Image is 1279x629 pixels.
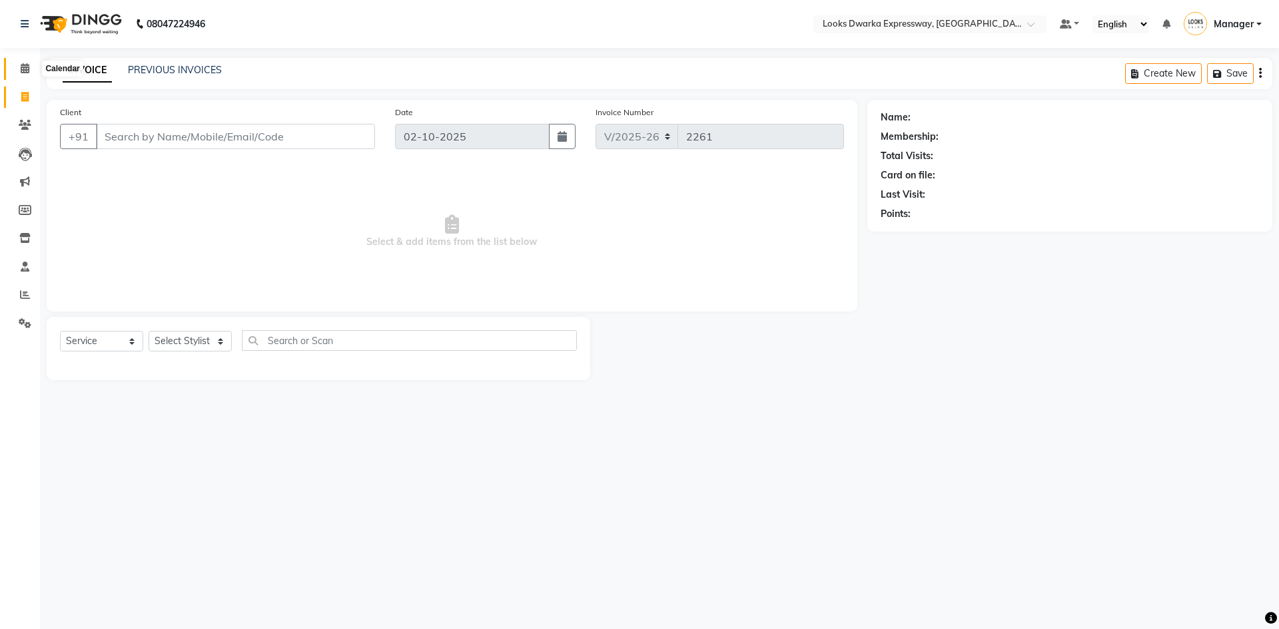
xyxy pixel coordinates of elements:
label: Client [60,106,81,118]
button: Create New [1125,63,1202,84]
label: Invoice Number [596,106,653,118]
div: Calendar [42,61,83,77]
span: Select & add items from the list below [60,165,844,298]
input: Search or Scan [242,330,577,351]
b: 08047224946 [147,5,205,43]
img: logo [34,5,125,43]
div: Points: [881,207,911,221]
button: +91 [60,124,97,149]
img: Manager [1184,12,1207,35]
input: Search by Name/Mobile/Email/Code [96,124,375,149]
button: Save [1207,63,1254,84]
div: Last Visit: [881,188,925,202]
div: Name: [881,110,911,124]
a: PREVIOUS INVOICES [128,64,222,76]
div: Total Visits: [881,149,933,163]
div: Membership: [881,130,939,144]
span: Manager [1214,17,1254,31]
div: Card on file: [881,168,935,182]
label: Date [395,106,413,118]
